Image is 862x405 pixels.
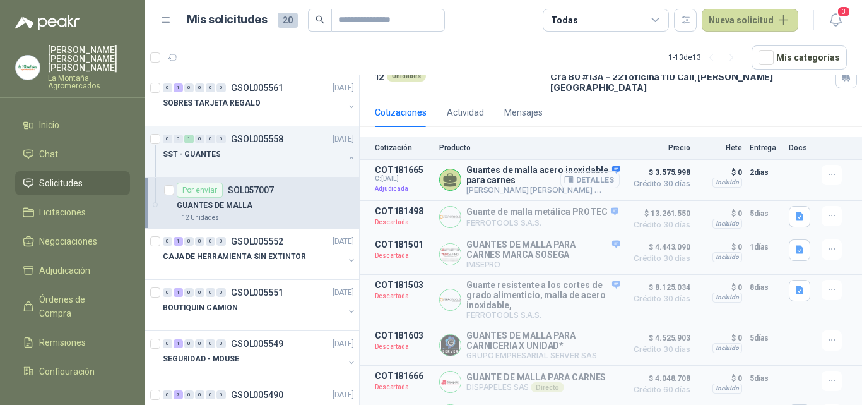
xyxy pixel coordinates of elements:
span: Negociaciones [39,234,97,248]
a: Adjudicación [15,258,130,282]
p: GSOL005552 [231,237,283,246]
a: 0 1 0 0 0 0 GSOL005549[DATE] SEGURIDAD - MOUSE [163,336,357,377]
div: 0 [163,237,172,246]
div: 0 [206,390,215,399]
div: 0 [184,83,194,92]
p: GSOL005561 [231,83,283,92]
p: $ 0 [698,280,742,295]
span: Órdenes de Compra [39,293,118,320]
p: Cotización [375,143,432,152]
p: SEGURIDAD - MOUSE [163,353,239,365]
a: Por enviarSOL057007GUANTES DE MALLA12 Unidades [145,178,359,229]
p: Docs [789,143,814,152]
p: Cra 80 #13A - 221 oficina 110 Cali , [PERSON_NAME][GEOGRAPHIC_DATA] [550,71,830,93]
p: [DATE] [333,82,354,94]
div: 1 - 13 de 13 [668,47,741,68]
div: 0 [174,135,183,143]
div: 0 [216,390,226,399]
span: $ 4.525.903 [627,330,690,346]
p: Producto [439,143,620,152]
p: FERROTOOLS S.A.S. [466,310,620,320]
p: $ 0 [698,206,742,221]
a: 0 0 1 0 0 0 GSOL005558[DATE] SST - GUANTES [163,131,357,172]
button: Mís categorías [752,45,847,70]
p: COT181498 [375,206,432,216]
p: Precio [627,143,690,152]
p: [DATE] [333,338,354,350]
p: COT181501 [375,239,432,250]
div: 0 [216,288,226,297]
div: Incluido [712,384,742,394]
a: Chat [15,142,130,166]
p: IMSEPRO [466,260,620,269]
p: Descartada [375,381,432,394]
p: [DATE] [333,287,354,299]
p: 5 días [750,206,781,221]
span: $ 4.443.090 [627,239,690,255]
p: COT181665 [375,165,432,175]
p: COT181503 [375,280,432,290]
a: 0 1 0 0 0 0 GSOL005552[DATE] CAJA DE HERRAMIENTA SIN EXTINTOR [163,234,357,274]
p: SST - GUANTES [163,148,220,160]
img: Company Logo [440,372,461,392]
div: 0 [195,339,204,348]
span: Configuración [39,365,95,378]
span: Inicio [39,118,59,132]
a: Negociaciones [15,229,130,253]
p: Guante resistente a los cortes de grado alimenticio, malla de acero inoxidable, [466,280,620,310]
p: COT181603 [375,330,432,341]
div: Cotizaciones [375,106,427,119]
div: 0 [184,237,194,246]
div: 12 Unidades [177,213,224,223]
img: Logo peakr [15,15,80,30]
p: [PERSON_NAME] [PERSON_NAME] [466,185,620,195]
div: 0 [206,135,215,143]
p: $ 0 [698,165,742,180]
div: 0 [216,83,226,92]
span: $ 13.261.550 [627,206,690,221]
span: $ 8.125.034 [627,280,690,295]
a: Remisiones [15,330,130,354]
p: GSOL005551 [231,288,283,297]
div: 0 [216,135,226,143]
span: C: [DATE] [375,175,432,183]
p: 2 días [750,165,781,180]
p: Descartada [375,250,432,262]
div: 0 [163,339,172,348]
span: Crédito 30 días [627,180,690,188]
img: Company Logo [16,56,40,80]
p: Entrega [750,143,781,152]
img: Company Logo [440,289,461,310]
span: Crédito 60 días [627,386,690,394]
p: 5 días [750,330,781,346]
div: 0 [206,288,215,297]
div: Incluido [712,219,742,229]
a: Inicio [15,113,130,137]
span: Chat [39,147,58,161]
div: 0 [184,288,194,297]
div: 1 [174,237,183,246]
span: $ 3.575.998 [627,165,690,180]
div: 0 [206,83,215,92]
div: 0 [184,339,194,348]
p: [PERSON_NAME] [PERSON_NAME] [PERSON_NAME] [48,45,130,72]
div: 0 [195,83,204,92]
span: 3 [837,6,851,18]
a: Licitaciones [15,200,130,224]
p: GUANTE DE MALLA PARA CARNES [466,372,606,382]
p: GUANTES DE MALLA PARA CARNICERIA X UNIDAD* [466,330,620,351]
div: 0 [206,237,215,246]
p: Descartada [375,216,432,229]
div: 1 [174,83,183,92]
div: Todas [551,13,577,27]
button: 3 [824,9,847,32]
div: 0 [195,237,204,246]
p: Descartada [375,341,432,353]
div: Incluido [712,252,742,262]
img: Company Logo [440,244,461,265]
p: GRUPO EMPRESARIAL SERVER SAS [466,351,620,360]
div: 0 [195,135,204,143]
p: [DATE] [333,389,354,401]
p: CAJA DE HERRAMIENTA SIN EXTINTOR [163,251,306,263]
p: FERROTOOLS S.A.S. [466,218,618,227]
